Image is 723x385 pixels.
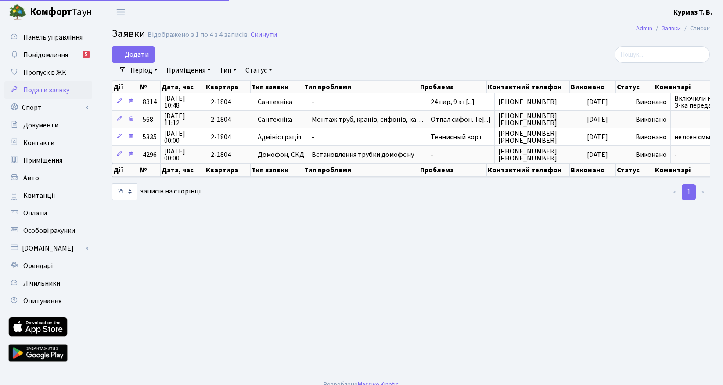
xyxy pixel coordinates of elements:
[23,296,61,306] span: Опитування
[4,81,92,99] a: Подати заявку
[4,240,92,257] a: [DOMAIN_NAME]
[587,132,608,142] span: [DATE]
[251,31,277,39] a: Скинути
[673,7,712,17] b: Курмаз Т. В.
[258,151,304,158] span: Домофон, СКД
[164,95,203,109] span: [DATE] 10:48
[487,163,570,177] th: Контактний телефон
[164,130,203,144] span: [DATE] 00:00
[161,163,205,177] th: Дата, час
[4,257,92,275] a: Орендарі
[431,97,475,107] span: 24 пар, 9 эт[...]
[211,134,250,141] span: 2-1804
[303,81,419,93] th: Тип проблеми
[242,63,276,78] a: Статус
[164,113,203,127] span: [DATE] 11:12
[251,163,303,177] th: Тип заявки
[161,81,205,93] th: Дата, час
[312,98,423,105] span: -
[9,4,26,21] img: logo.png
[163,63,214,78] a: Приміщення
[570,81,616,93] th: Виконано
[431,151,491,158] span: -
[23,85,69,95] span: Подати заявку
[110,5,132,19] button: Переключити навігацію
[23,173,39,183] span: Авто
[4,29,92,46] a: Панель управління
[139,163,161,177] th: №
[258,116,304,123] span: Сантехніка
[636,150,667,160] span: Виконано
[23,68,66,77] span: Пропуск в ЖК
[143,150,157,160] span: 4296
[30,5,92,20] span: Таун
[23,120,58,130] span: Документи
[673,7,712,18] a: Курмаз Т. В.
[23,33,83,42] span: Панель управління
[23,261,53,271] span: Орендарі
[587,97,608,107] span: [DATE]
[4,275,92,292] a: Лічильники
[143,97,157,107] span: 8314
[251,81,303,93] th: Тип заявки
[431,134,491,141] span: Теннисный корт
[312,151,423,158] span: Встановлення трубки домофону
[4,152,92,169] a: Приміщення
[164,148,203,162] span: [DATE] 00:00
[83,51,90,58] div: 5
[636,132,667,142] span: Виконано
[118,50,149,59] span: Додати
[147,31,249,39] div: Відображено з 1 по 4 з 4 записів.
[211,151,250,158] span: 2-1804
[636,97,667,107] span: Виконано
[143,115,153,124] span: 568
[623,19,723,38] nav: breadcrumb
[498,113,579,127] span: [PHONE_NUMBER] [PHONE_NUMBER]
[112,81,139,93] th: Дії
[23,138,54,148] span: Контакти
[636,115,667,124] span: Виконано
[4,134,92,152] a: Контакти
[636,24,652,33] a: Admin
[312,116,423,123] span: Монтаж труб, кранів, сифонів, ка…
[23,279,60,288] span: Лічильники
[662,24,681,33] a: Заявки
[23,191,55,200] span: Квитанції
[498,98,579,105] span: [PHONE_NUMBER]
[258,134,304,141] span: Адміністрація
[112,26,145,41] span: Заявки
[205,163,250,177] th: Квартира
[4,204,92,222] a: Оплати
[4,46,92,64] a: Повідомлення5
[112,183,137,200] select: записів на сторінці
[681,24,710,33] li: Список
[615,46,710,63] input: Пошук...
[587,115,608,124] span: [DATE]
[23,156,62,165] span: Приміщення
[211,98,250,105] span: 2-1804
[143,132,157,142] span: 5335
[682,184,696,200] a: 1
[419,81,487,93] th: Проблема
[23,50,68,60] span: Повідомлення
[498,148,579,162] span: [PHONE_NUMBER] [PHONE_NUMBER]
[431,115,491,124] span: Отпал сифон. Те[...]
[112,163,139,177] th: Дії
[258,98,304,105] span: Сантехніка
[30,5,72,19] b: Комфорт
[112,46,155,63] a: Додати
[616,81,654,93] th: Статус
[4,222,92,240] a: Особові рахунки
[4,187,92,204] a: Квитанції
[216,63,240,78] a: Тип
[4,292,92,310] a: Опитування
[312,134,423,141] span: -
[4,64,92,81] a: Пропуск в ЖК
[4,169,92,187] a: Авто
[303,163,419,177] th: Тип проблеми
[4,116,92,134] a: Документи
[139,81,161,93] th: №
[487,81,570,93] th: Контактний телефон
[23,226,75,236] span: Особові рахунки
[112,183,201,200] label: записів на сторінці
